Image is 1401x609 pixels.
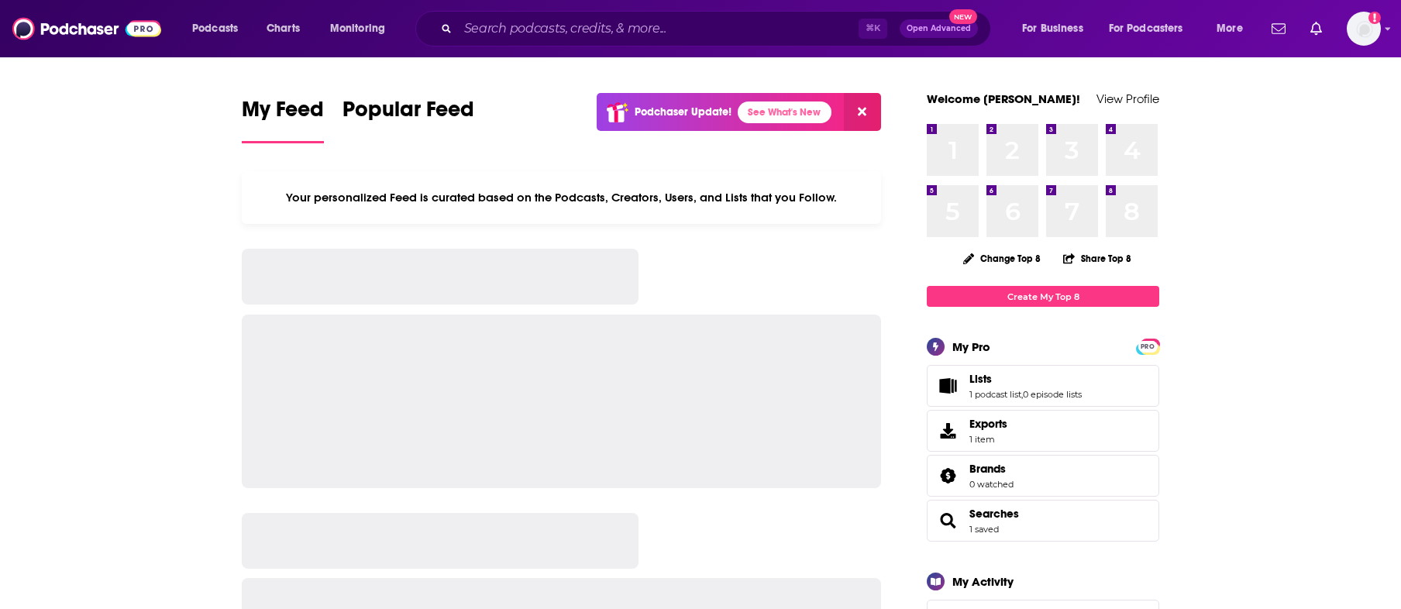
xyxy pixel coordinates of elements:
span: Charts [267,18,300,40]
div: My Activity [952,574,1014,589]
input: Search podcasts, credits, & more... [458,16,859,41]
a: Create My Top 8 [927,286,1159,307]
a: Exports [927,410,1159,452]
a: 1 saved [969,524,999,535]
a: Searches [932,510,963,532]
a: 0 watched [969,479,1014,490]
span: Open Advanced [907,25,971,33]
button: open menu [1011,16,1103,41]
span: My Feed [242,96,324,132]
a: Show notifications dropdown [1304,15,1328,42]
a: Brands [969,462,1014,476]
span: Lists [969,372,992,386]
span: For Business [1022,18,1083,40]
a: View Profile [1096,91,1159,106]
a: Show notifications dropdown [1265,15,1292,42]
div: Your personalized Feed is curated based on the Podcasts, Creators, Users, and Lists that you Follow. [242,171,881,224]
img: Podchaser - Follow, Share and Rate Podcasts [12,14,161,43]
a: Popular Feed [343,96,474,143]
a: 0 episode lists [1023,389,1082,400]
span: Exports [969,417,1007,431]
span: Brands [927,455,1159,497]
svg: Add a profile image [1368,12,1381,24]
span: Podcasts [192,18,238,40]
button: Change Top 8 [954,249,1050,268]
button: Open AdvancedNew [900,19,978,38]
a: Lists [932,375,963,397]
a: My Feed [242,96,324,143]
button: Show profile menu [1347,12,1381,46]
span: PRO [1138,341,1157,353]
span: More [1217,18,1243,40]
a: Searches [969,507,1019,521]
a: Charts [256,16,309,41]
a: PRO [1138,340,1157,352]
span: , [1021,389,1023,400]
span: ⌘ K [859,19,887,39]
span: New [949,9,977,24]
img: User Profile [1347,12,1381,46]
div: Search podcasts, credits, & more... [430,11,1006,46]
span: Exports [932,420,963,442]
a: 1 podcast list [969,389,1021,400]
a: See What's New [738,101,831,123]
button: open menu [319,16,405,41]
span: Searches [927,500,1159,542]
div: My Pro [952,339,990,354]
span: Popular Feed [343,96,474,132]
a: Welcome [PERSON_NAME]! [927,91,1080,106]
span: Logged in as inkhouseNYC [1347,12,1381,46]
button: open menu [1099,16,1206,41]
span: 1 item [969,434,1007,445]
span: Monitoring [330,18,385,40]
a: Lists [969,372,1082,386]
button: open menu [181,16,258,41]
span: For Podcasters [1109,18,1183,40]
span: Brands [969,462,1006,476]
a: Brands [932,465,963,487]
p: Podchaser Update! [635,105,731,119]
button: Share Top 8 [1062,243,1132,274]
button: open menu [1206,16,1262,41]
span: Lists [927,365,1159,407]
